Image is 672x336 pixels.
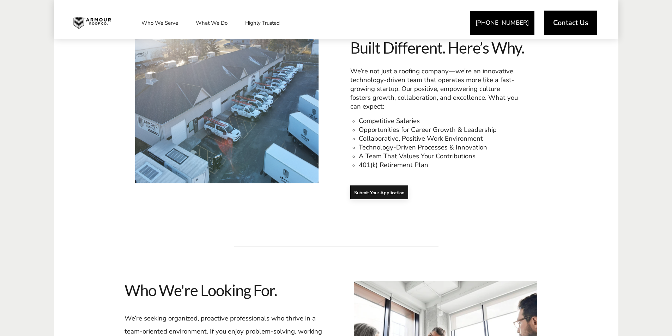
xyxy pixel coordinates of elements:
[350,185,408,199] a: Submit Your Application
[470,11,534,35] a: [PHONE_NUMBER]
[359,125,497,134] span: Opportunities for Career Growth & Leadership
[238,14,287,32] a: Highly Trusted
[359,143,487,152] span: Technology-Driven Processes & Innovation
[544,11,597,35] a: Contact Us
[189,14,235,32] a: What We Do
[125,281,329,300] span: Who We're Looking For.
[553,19,588,26] span: Contact Us
[359,152,476,161] span: A Team That Values Your Contributions
[134,14,185,32] a: Who We Serve
[359,134,483,143] span: Collaborative, Positive Work Environment
[354,190,404,195] span: Submit Your Application
[359,116,420,126] span: Competitive Salaries
[68,14,116,32] img: Industrial and Commercial Roofing Company | Armour Roof Co.
[359,160,428,170] span: 401(k) Retirement Plan
[350,67,518,111] span: We’re not just a roofing company—we’re an innovative, technology-driven team that operates more l...
[350,38,541,57] span: Built Different. Here’s Why.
